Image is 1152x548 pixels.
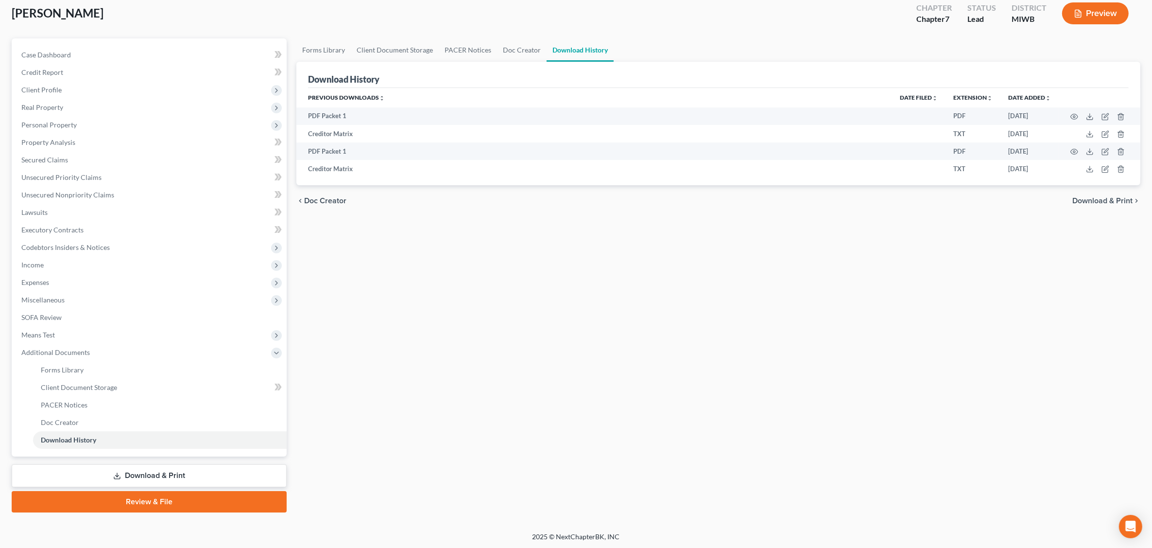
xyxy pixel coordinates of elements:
[916,2,952,14] div: Chapter
[1000,107,1059,125] td: [DATE]
[1000,142,1059,160] td: [DATE]
[1119,515,1142,538] div: Open Intercom Messenger
[33,379,287,396] a: Client Document Storage
[296,88,1140,177] div: Previous Downloads
[21,68,63,76] span: Credit Report
[967,14,996,25] div: Lead
[41,366,84,374] span: Forms Library
[14,221,287,239] a: Executory Contracts
[296,107,892,125] td: PDF Packet 1
[351,38,439,62] a: Client Document Storage
[439,38,497,62] a: PACER Notices
[33,396,287,414] a: PACER Notices
[1072,197,1133,205] span: Download & Print
[21,103,63,111] span: Real Property
[1012,2,1047,14] div: District
[946,125,1000,142] td: TXT
[547,38,614,62] a: Download History
[1133,197,1140,205] i: chevron_right
[14,204,287,221] a: Lawsuits
[1008,94,1051,101] a: Date addedunfold_more
[41,383,117,391] span: Client Document Storage
[33,361,287,379] a: Forms Library
[21,208,48,216] span: Lawsuits
[1000,125,1059,142] td: [DATE]
[33,414,287,431] a: Doc Creator
[21,331,55,339] span: Means Test
[14,186,287,204] a: Unsecured Nonpriority Claims
[14,46,287,64] a: Case Dashboard
[21,138,75,146] span: Property Analysis
[21,243,110,251] span: Codebtors Insiders & Notices
[21,121,77,129] span: Personal Property
[379,95,385,101] i: unfold_more
[33,431,287,449] a: Download History
[932,95,938,101] i: unfold_more
[21,156,68,164] span: Secured Claims
[14,64,287,81] a: Credit Report
[21,191,114,199] span: Unsecured Nonpriority Claims
[945,14,949,23] span: 7
[900,94,938,101] a: Date Filedunfold_more
[308,73,379,85] div: Download History
[946,142,1000,160] td: PDF
[916,14,952,25] div: Chapter
[1045,95,1051,101] i: unfold_more
[1012,14,1047,25] div: MIWB
[497,38,547,62] a: Doc Creator
[21,86,62,94] span: Client Profile
[21,51,71,59] span: Case Dashboard
[1000,160,1059,177] td: [DATE]
[14,169,287,186] a: Unsecured Priority Claims
[21,296,65,304] span: Miscellaneous
[296,142,892,160] td: PDF Packet 1
[41,401,87,409] span: PACER Notices
[296,197,304,205] i: chevron_left
[296,197,346,205] button: chevron_left Doc Creator
[946,160,1000,177] td: TXT
[967,2,996,14] div: Status
[41,418,79,426] span: Doc Creator
[41,436,96,444] span: Download History
[987,95,993,101] i: unfold_more
[296,125,892,142] td: Creditor Matrix
[12,6,103,20] span: [PERSON_NAME]
[1062,2,1129,24] button: Preview
[14,151,287,169] a: Secured Claims
[21,261,44,269] span: Income
[953,94,993,101] a: Extensionunfold_more
[1072,197,1140,205] button: Download & Print chevron_right
[21,226,84,234] span: Executory Contracts
[14,134,287,151] a: Property Analysis
[946,107,1000,125] td: PDF
[296,38,351,62] a: Forms Library
[12,491,287,513] a: Review & File
[21,278,49,286] span: Expenses
[21,313,62,321] span: SOFA Review
[21,348,90,356] span: Additional Documents
[304,197,346,205] span: Doc Creator
[12,464,287,487] a: Download & Print
[308,94,385,101] a: Previous Downloadsunfold_more
[14,309,287,326] a: SOFA Review
[21,173,102,181] span: Unsecured Priority Claims
[296,160,892,177] td: Creditor Matrix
